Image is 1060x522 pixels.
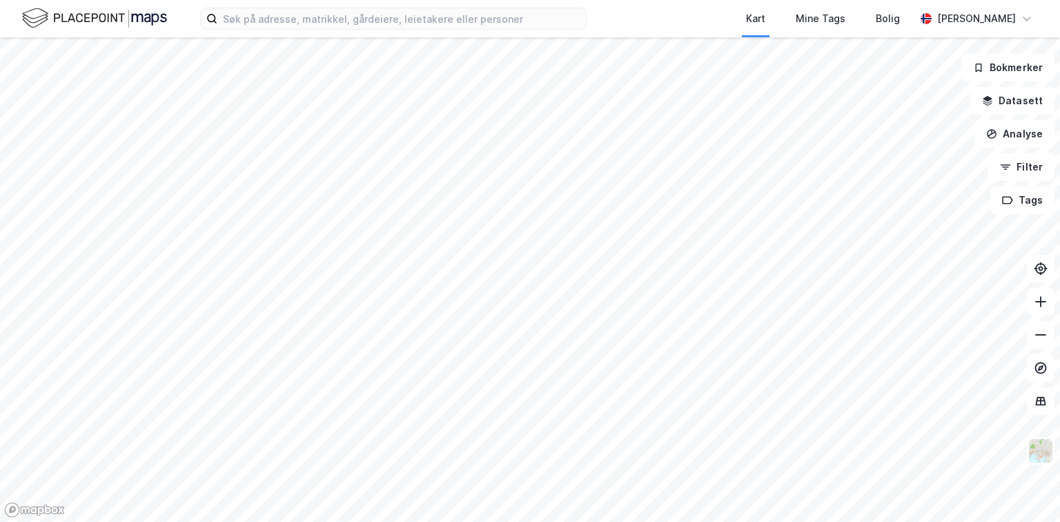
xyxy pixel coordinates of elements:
input: Søk på adresse, matrikkel, gårdeiere, leietakere eller personer [217,8,586,29]
div: Mine Tags [796,10,845,27]
div: [PERSON_NAME] [937,10,1016,27]
div: Bolig [876,10,900,27]
img: logo.f888ab2527a4732fd821a326f86c7f29.svg [22,6,167,30]
iframe: Chat Widget [991,456,1060,522]
div: Kart [746,10,765,27]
